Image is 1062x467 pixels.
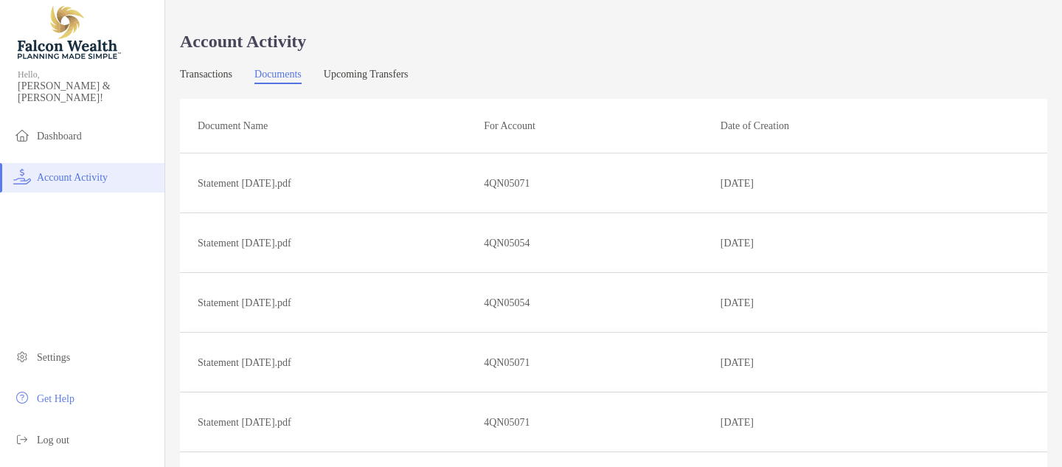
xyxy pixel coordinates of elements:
[721,234,845,252] p: [DATE]
[13,126,31,144] img: household icon
[180,32,1047,51] p: Account Activity
[37,172,108,183] span: Account Activity
[198,174,472,193] p: Statement [DATE].pdf
[484,174,530,193] span: 4QN05071
[324,69,409,84] a: Upcoming Transfers
[484,234,530,252] span: 4QN05054
[721,294,845,312] p: [DATE]
[13,430,31,448] img: logout icon
[13,347,31,365] img: settings icon
[18,6,121,59] img: Falcon Wealth Planning Logo
[13,389,31,407] img: get-help icon
[721,413,845,432] p: [DATE]
[37,435,69,446] span: Log out
[484,353,530,372] span: 4QN05071
[13,167,31,185] img: activity icon
[37,352,70,363] span: Settings
[37,131,82,142] span: Dashboard
[254,69,302,84] a: Documents
[484,413,530,432] span: 4QN05071
[18,80,156,104] span: [PERSON_NAME] & [PERSON_NAME]!
[198,353,472,372] p: Statement [DATE].pdf
[198,413,472,432] p: Statement [DATE].pdf
[37,393,74,404] span: Get Help
[198,117,472,135] p: Document Name
[198,234,472,252] p: Statement [DATE].pdf
[180,69,232,84] a: Transactions
[721,353,845,372] p: [DATE]
[721,117,970,135] p: Date of Creation
[198,294,472,312] p: Statement [DATE].pdf
[484,294,530,312] span: 4QN05054
[484,117,709,135] p: For Account
[721,174,845,193] p: [DATE]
